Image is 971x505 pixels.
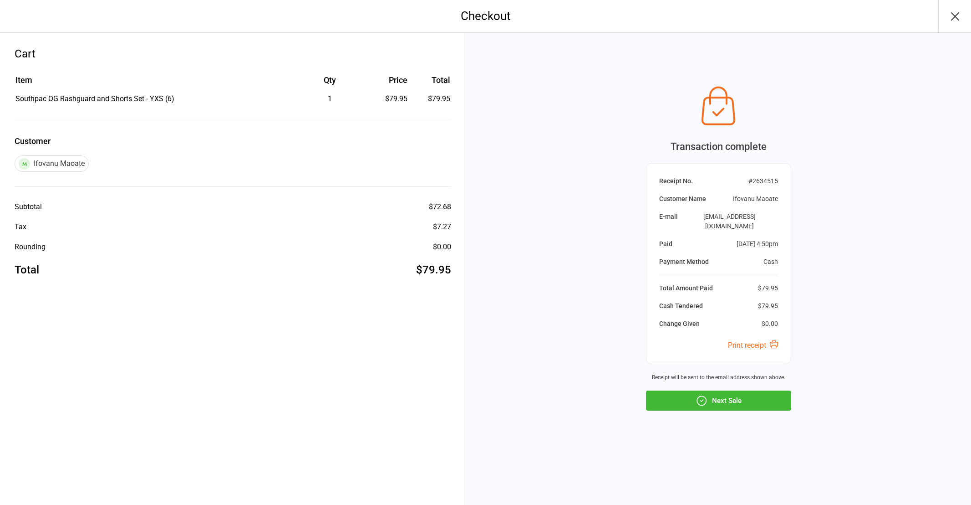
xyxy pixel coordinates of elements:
[659,257,709,267] div: Payment Method
[15,155,89,172] div: Ifovanu Maoate
[294,74,366,93] th: Qty
[659,176,693,186] div: Receipt No.
[15,46,451,62] div: Cart
[411,74,450,93] th: Total
[15,242,46,252] div: Rounding
[659,212,678,231] div: E-mail
[659,301,703,311] div: Cash Tendered
[366,74,407,86] div: Price
[15,135,451,147] label: Customer
[659,319,700,329] div: Change Given
[433,222,451,232] div: $7.27
[646,373,791,381] div: Receipt will be sent to the email address shown above.
[15,94,174,103] span: Southpac OG Rashguard and Shorts Set - YXS (6)
[366,93,407,104] div: $79.95
[411,93,450,104] td: $79.95
[416,262,451,278] div: $79.95
[659,283,713,293] div: Total Amount Paid
[728,341,778,350] a: Print receipt
[748,176,778,186] div: # 2634515
[681,212,778,231] div: [EMAIL_ADDRESS][DOMAIN_NAME]
[737,239,778,249] div: [DATE] 4:50pm
[758,283,778,293] div: $79.95
[646,391,791,411] button: Next Sale
[646,139,791,154] div: Transaction complete
[429,201,451,212] div: $72.68
[659,194,706,204] div: Customer Name
[15,74,293,93] th: Item
[763,257,778,267] div: Cash
[659,239,672,249] div: Paid
[733,194,778,204] div: Ifovanu Maoate
[15,201,42,212] div: Subtotal
[15,262,39,278] div: Total
[294,93,366,104] div: 1
[762,319,778,329] div: $0.00
[15,222,26,232] div: Tax
[758,301,778,311] div: $79.95
[433,242,451,252] div: $0.00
